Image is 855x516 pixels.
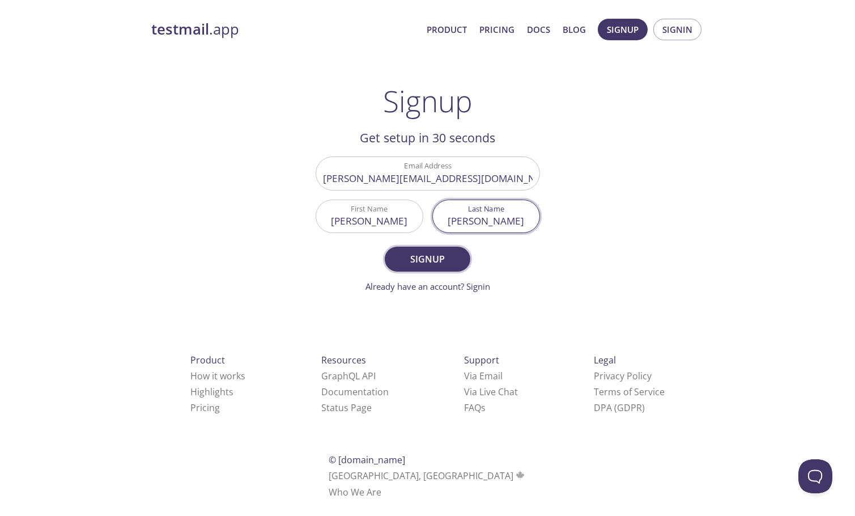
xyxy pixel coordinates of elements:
[190,401,220,414] a: Pricing
[464,354,499,366] span: Support
[594,386,665,398] a: Terms of Service
[329,486,381,498] a: Who We Are
[798,459,832,493] iframe: Help Scout Beacon - Open
[321,354,366,366] span: Resources
[594,401,645,414] a: DPA (GDPR)
[527,22,550,37] a: Docs
[151,20,418,39] a: testmail.app
[481,401,486,414] span: s
[464,401,486,414] a: FAQ
[316,128,540,147] h2: Get setup in 30 seconds
[397,251,457,267] span: Signup
[329,454,405,466] span: © [DOMAIN_NAME]
[329,470,526,482] span: [GEOGRAPHIC_DATA], [GEOGRAPHIC_DATA]
[321,370,376,382] a: GraphQL API
[321,386,389,398] a: Documentation
[662,22,692,37] span: Signin
[479,22,514,37] a: Pricing
[464,370,503,382] a: Via Email
[151,19,209,39] strong: testmail
[190,386,233,398] a: Highlights
[383,84,473,118] h1: Signup
[190,354,225,366] span: Product
[594,354,616,366] span: Legal
[598,19,648,40] button: Signup
[594,370,652,382] a: Privacy Policy
[385,247,470,272] button: Signup
[563,22,586,37] a: Blog
[190,370,245,382] a: How it works
[464,386,518,398] a: Via Live Chat
[427,22,467,37] a: Product
[607,22,639,37] span: Signup
[653,19,701,40] button: Signin
[321,401,372,414] a: Status Page
[365,281,490,292] a: Already have an account? Signin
